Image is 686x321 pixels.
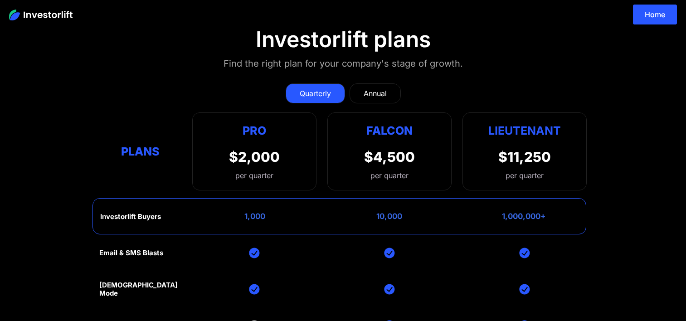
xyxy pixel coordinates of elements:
[376,212,402,221] div: 10,000
[364,149,415,165] div: $4,500
[100,213,161,221] div: Investorlift Buyers
[99,142,181,160] div: Plans
[633,5,677,24] a: Home
[300,88,331,99] div: Quarterly
[224,56,463,71] div: Find the right plan for your company's stage of growth.
[229,149,280,165] div: $2,000
[229,122,280,140] div: Pro
[370,170,409,181] div: per quarter
[99,249,163,257] div: Email & SMS Blasts
[502,212,546,221] div: 1,000,000+
[256,26,431,53] div: Investorlift plans
[99,281,181,297] div: [DEMOGRAPHIC_DATA] Mode
[364,88,387,99] div: Annual
[229,170,280,181] div: per quarter
[506,170,544,181] div: per quarter
[488,124,561,137] strong: Lieutenant
[498,149,551,165] div: $11,250
[244,212,265,221] div: 1,000
[366,122,413,140] div: Falcon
